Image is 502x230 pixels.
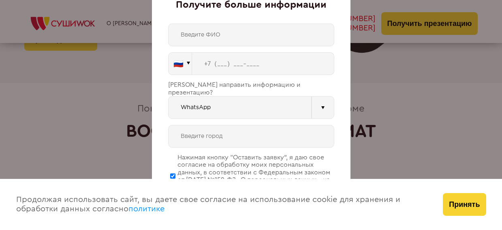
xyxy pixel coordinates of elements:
[8,179,435,230] div: Продолжая использовать сайт, вы даете свое согласие на использование cookie для хранения и обрабо...
[128,205,164,213] a: политике
[192,52,334,75] input: +7 (___) ___-____
[443,193,486,216] button: Принять
[168,125,334,148] input: Введите город
[168,52,192,75] button: 🇷🇺
[168,81,334,96] div: [PERSON_NAME] направить информацию и презентацию?
[177,154,334,198] div: Нажимая кнопку “Оставить заявку”, я даю свое согласие на обработку моих персональных данных, в со...
[168,24,334,46] input: Введите ФИО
